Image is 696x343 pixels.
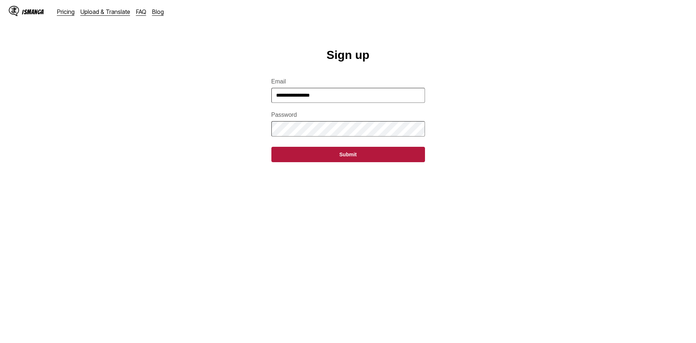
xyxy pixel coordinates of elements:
img: IsManga Logo [9,6,19,16]
a: FAQ [136,8,146,15]
label: Email [271,78,425,85]
div: IsManga [22,8,44,15]
a: Blog [152,8,164,15]
h1: Sign up [327,48,369,62]
label: Password [271,112,425,118]
a: IsManga LogoIsManga [9,6,57,18]
button: Submit [271,147,425,162]
a: Pricing [57,8,75,15]
a: Upload & Translate [80,8,130,15]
